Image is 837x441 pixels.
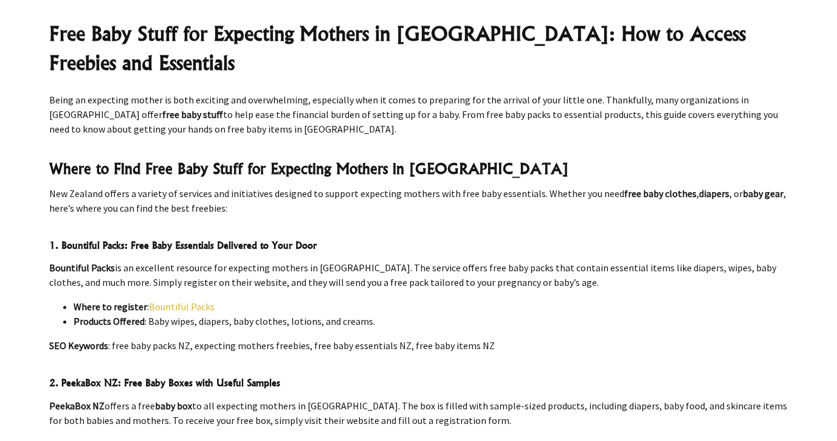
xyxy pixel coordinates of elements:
strong: free baby stuff [162,108,223,120]
strong: Where to Find Free Baby Stuff for Expecting Mothers in [GEOGRAPHIC_DATA] [49,159,568,178]
strong: baby gear [743,187,784,200]
strong: 2. PeekaBox NZ: Free Baby Boxes with Useful Samples [49,377,280,389]
p: : free baby packs NZ, expecting mothers freebies, free baby essentials NZ, free baby items NZ [49,338,788,353]
strong: Products Offered [74,315,145,327]
strong: baby box [155,400,192,412]
strong: 1. Bountiful Packs: Free Baby Essentials Delivered to Your Door [49,239,317,251]
li: : [74,299,788,314]
strong: PeekaBox NZ [49,400,105,412]
p: Being an expecting mother is both exciting and overwhelming, especially when it comes to preparin... [49,92,788,136]
li: : Baby wipes, diapers, baby clothes, lotions, and creams. [74,314,788,328]
strong: Bountiful Packs [49,262,115,274]
strong: Free Baby Stuff for Expecting Mothers in [GEOGRAPHIC_DATA]: How to Access Freebies and Essentials [49,21,746,75]
strong: Where to register [74,300,147,313]
strong: diapers [699,187,729,200]
strong: free baby clothes [624,187,697,200]
p: New Zealand offers a variety of services and initiatives designed to support expecting mothers wi... [49,186,788,215]
strong: SEO Keywords [49,339,108,352]
p: offers a free to all expecting mothers in [GEOGRAPHIC_DATA]. The box is filled with sample-sized ... [49,398,788,428]
p: is an excellent resource for expecting mothers in [GEOGRAPHIC_DATA]. The service offers free baby... [49,260,788,290]
a: Bountiful Packs [149,300,215,313]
